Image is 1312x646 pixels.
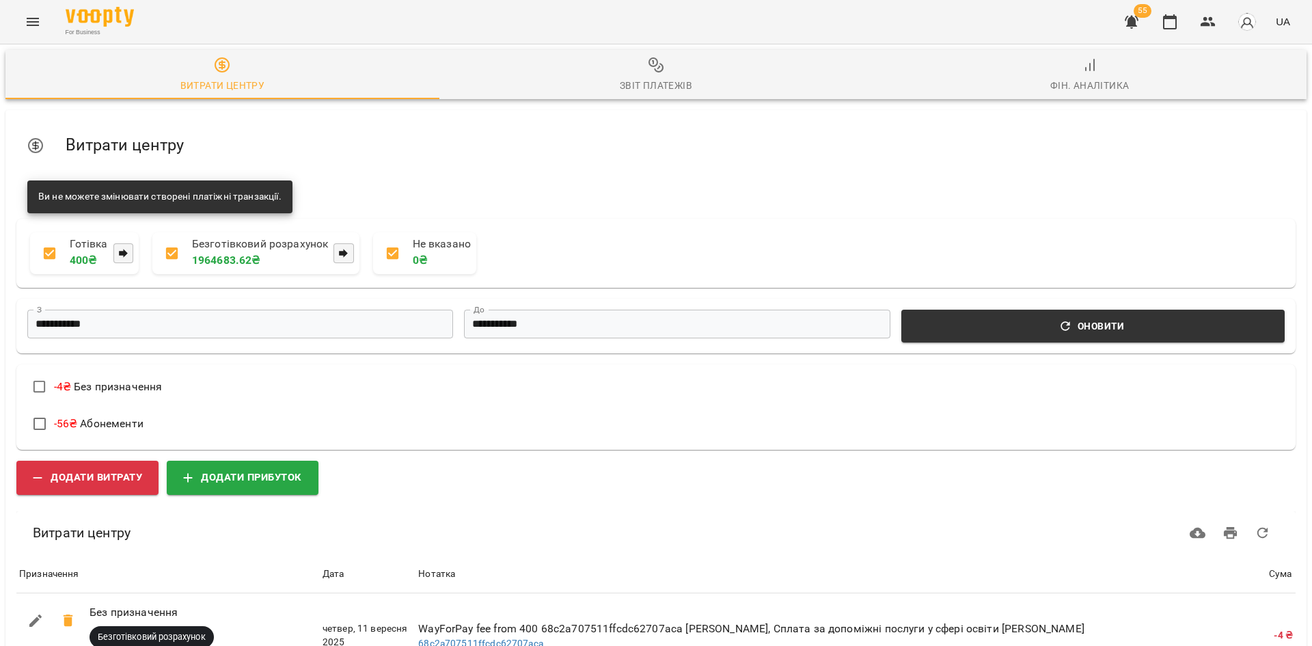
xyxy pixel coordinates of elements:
[620,77,692,94] div: Звіт платежів
[413,238,471,251] p: Не вказано
[323,566,413,582] span: Дата
[33,469,142,487] span: Додати витрату
[418,566,1263,582] span: Нотатка
[413,252,471,269] p: 0 ₴
[54,417,78,430] span: -56 ₴
[183,469,302,487] span: Додати прибуток
[1269,566,1292,582] div: Сума
[19,566,79,582] div: Sort
[54,417,143,430] span: Абонементи
[323,566,344,582] div: Sort
[418,566,455,582] div: Sort
[167,461,318,495] button: Додати прибуток
[16,461,159,495] button: Додати витрату
[90,604,286,621] p: Без призначення
[70,252,108,269] p: 400 ₴
[16,5,49,38] button: Menu
[1246,517,1279,550] button: Оновити
[192,252,329,269] p: 1964683.62 ₴
[16,511,1296,555] div: Table Toolbar
[910,318,1276,334] span: Оновити
[1269,566,1292,582] div: Sort
[192,238,329,251] p: Безготівковий розрахунок
[66,7,134,27] img: Voopty Logo
[90,631,214,643] span: Безготівковий розрахунок
[38,185,282,209] div: Ви не можете змінювати створені платіжні транзакції.
[54,380,163,393] span: Без призначення
[1269,629,1293,643] div: -4 ₴
[19,566,79,582] div: Призначення
[1134,4,1151,18] span: 55
[70,238,108,251] p: Готівка
[19,566,317,582] span: Призначення
[1181,517,1214,550] button: Завантажити CSV
[901,310,1285,342] button: Оновити
[1050,77,1130,94] div: Фін. Аналітика
[54,380,71,393] span: -4 ₴
[1276,14,1290,29] span: UA
[1214,517,1247,550] button: Друк
[180,77,265,94] div: Витрати центру
[66,28,134,37] span: For Business
[418,622,1084,635] span: WayForPay fee from 400 68c2a707511ffcdc62707aca [PERSON_NAME], Сплата за допоміжні послуги у сфер...
[323,566,344,582] div: Дата
[1270,9,1296,34] button: UA
[1238,12,1257,31] img: avatar_s.png
[33,522,656,543] h6: Витрати центру
[66,135,1285,156] h5: Витрати центру
[418,566,455,582] div: Нотатка
[52,604,85,637] span: -4₴ Скасувати транзакцію?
